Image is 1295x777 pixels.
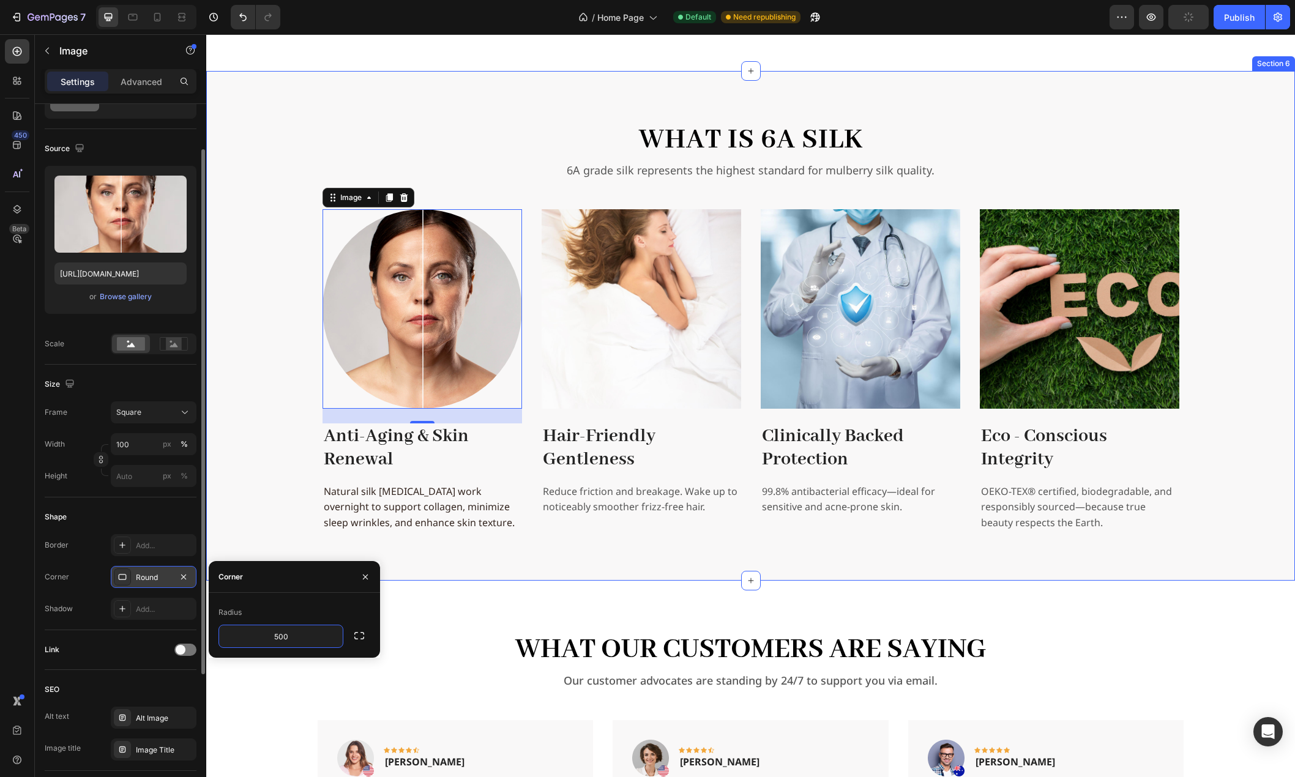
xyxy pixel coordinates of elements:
img: preview-image [54,176,187,253]
div: Undo/Redo [231,5,280,29]
p: [PERSON_NAME] [179,720,258,735]
label: Frame [45,407,67,418]
input: px% [111,465,196,487]
button: Browse gallery [99,291,152,303]
img: Alt Image [722,705,758,742]
label: Height [45,470,67,481]
div: 450 [12,130,29,140]
p: [PERSON_NAME] [769,720,849,735]
button: % [160,437,174,452]
div: Alt text [45,711,69,722]
p: Settings [61,75,95,88]
div: Alt Image [136,713,193,724]
img: Alt Image [335,175,535,374]
span: Square [116,407,141,418]
p: 7 [80,10,86,24]
label: Width [45,439,65,450]
p: Reduce friction and breakage. Wake up to noticeably smoother frizz-free hair. [337,450,534,481]
div: SEO [45,684,59,695]
span: / [592,11,595,24]
div: % [181,470,188,481]
button: Square [111,401,196,423]
div: % [181,439,188,450]
div: Corner [45,571,69,582]
div: Size [45,376,77,393]
img: Alt Image [131,705,168,742]
div: Add... [136,540,193,551]
div: Round [136,572,171,583]
div: Shadow [45,603,73,614]
div: Open Intercom Messenger [1253,717,1283,746]
input: https://example.com/image.jpg [54,262,187,284]
div: Browse gallery [100,291,152,302]
button: 7 [5,5,91,29]
div: px [163,439,171,450]
p: Advanced [121,75,162,88]
strong: Eco - Conscious Integrity [775,390,901,437]
strong: Clinically Backed Protection [556,390,698,437]
div: Beta [9,224,29,234]
button: px [177,469,192,483]
div: Corner [218,571,243,582]
div: Source [45,141,87,157]
button: % [160,469,174,483]
span: Need republishing [733,12,796,23]
div: Scale [45,338,64,349]
img: Alt Image [426,705,463,742]
div: Publish [1224,11,1255,24]
input: px% [111,433,196,455]
div: Border [45,540,69,551]
button: px [177,437,192,452]
div: Shape [45,511,67,522]
span: or [89,289,97,304]
p: Our customer advocates are standing by 24/7 to support you via email. [83,638,1006,655]
div: Section 6 [1048,24,1086,35]
div: Image Title [136,745,193,756]
span: Default [685,12,711,23]
div: Add... [136,604,193,615]
div: Link [45,644,59,655]
div: px [163,470,171,481]
p: OEKO-TEX® certified, biodegradable, and responsibly sourced—because true beauty respects the Earth. [775,450,972,497]
p: [PERSON_NAME] [474,720,553,735]
div: Radius [218,607,242,618]
p: 99.8% antibacterial efficacy—ideal for sensitive and acne-prone skin. [556,450,753,481]
img: Alt Image [554,175,754,374]
button: Publish [1214,5,1265,29]
span: Home Page [597,11,644,24]
iframe: Design area [206,34,1295,777]
img: Alt Image [774,175,973,374]
strong: Hair-Friendly Gentleness [337,390,449,437]
div: Image title [45,743,81,754]
p: Image [59,43,163,58]
p: What Our Customers Are Saying [83,597,1006,634]
input: Auto [219,625,343,647]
